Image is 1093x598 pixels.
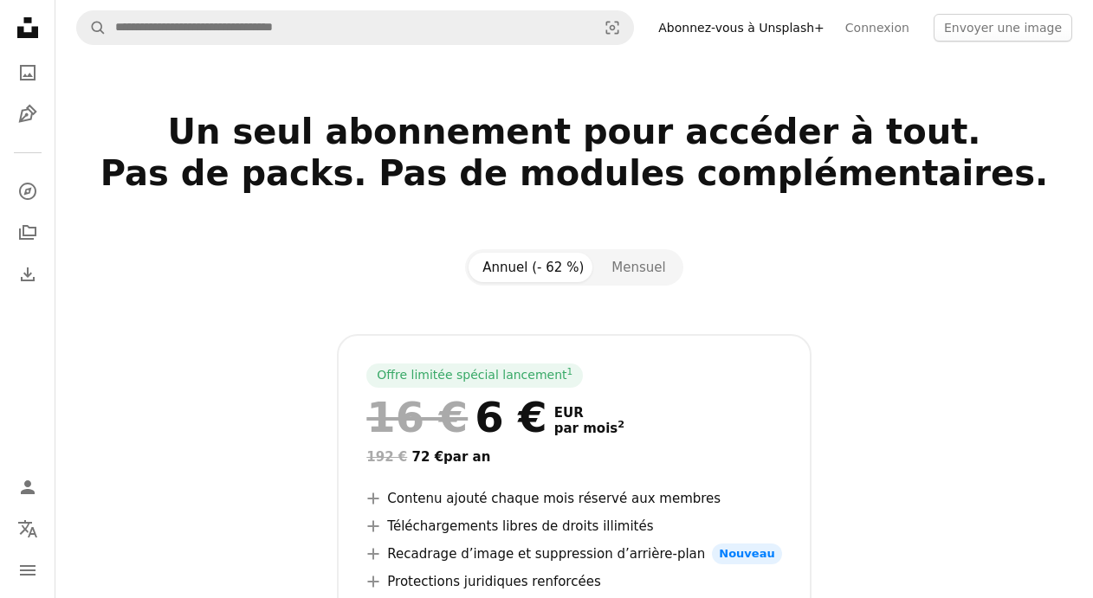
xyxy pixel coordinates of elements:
[614,421,628,436] a: 2
[366,447,781,467] div: 72 € par an
[10,55,45,90] a: Photos
[366,395,546,440] div: 6 €
[10,257,45,292] a: Historique de téléchargement
[554,421,624,436] span: par mois
[366,449,407,465] span: 192 €
[366,363,583,388] div: Offre limitée spécial lancement
[10,470,45,505] a: Connexion / S’inscrire
[10,174,45,209] a: Explorer
[366,543,781,564] li: Recadrage d’image et suppression d’arrière-plan
[598,253,679,282] button: Mensuel
[366,395,468,440] span: 16 €
[469,253,598,282] button: Annuel (- 62 %)
[592,11,633,44] button: Recherche de visuels
[934,14,1072,42] button: Envoyer une image
[76,10,634,45] form: Rechercher des visuels sur tout le site
[77,11,107,44] button: Rechercher sur Unsplash
[567,366,573,376] sup: 1
[618,419,624,430] sup: 2
[366,571,781,592] li: Protections juridiques renforcées
[554,405,624,421] span: EUR
[366,516,781,537] li: Téléchargements libres de droits illimités
[835,14,920,42] a: Connexion
[10,10,45,48] a: Accueil — Unsplash
[10,215,45,250] a: Collections
[564,367,577,384] a: 1
[76,111,1072,235] h2: Un seul abonnement pour accéder à tout. Pas de packs. Pas de modules complémentaires.
[366,488,781,509] li: Contenu ajouté chaque mois réservé aux membres
[10,97,45,132] a: Illustrations
[10,553,45,588] button: Menu
[10,511,45,546] button: Langue
[712,543,781,564] span: Nouveau
[648,14,835,42] a: Abonnez-vous à Unsplash+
